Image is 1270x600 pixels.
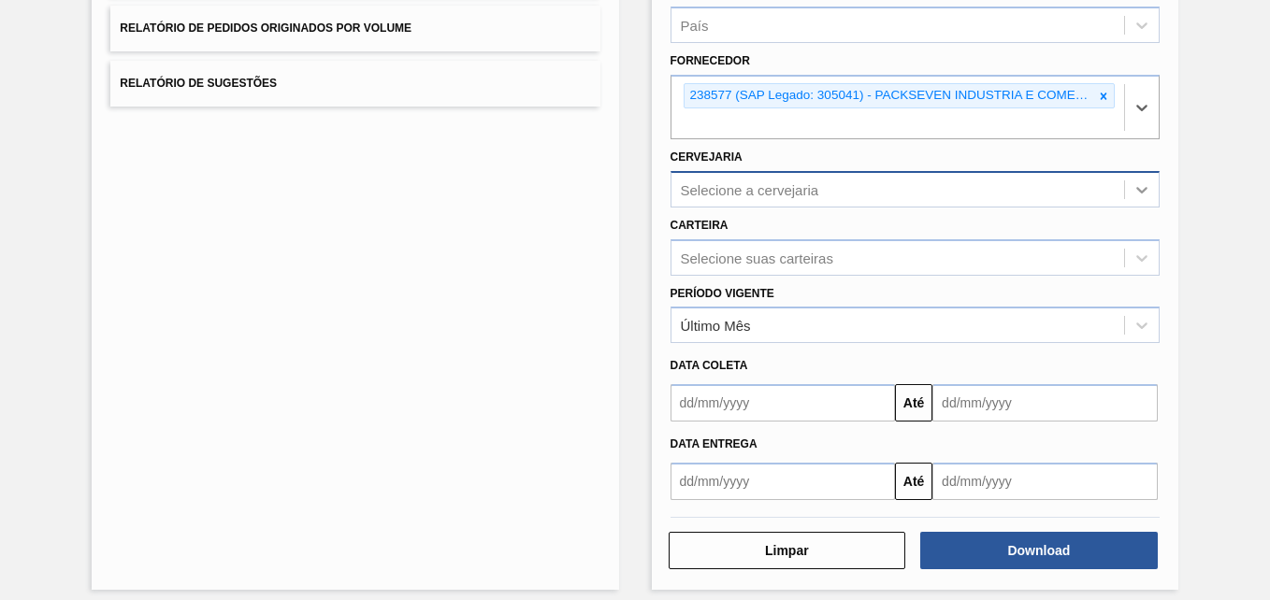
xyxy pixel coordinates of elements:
[932,384,1158,421] input: dd/mm/yyyy
[671,219,729,232] label: Carteira
[671,287,774,300] label: Período Vigente
[671,437,758,450] span: Data entrega
[671,359,748,372] span: Data coleta
[895,463,932,500] button: Até
[671,54,750,67] label: Fornecedor
[671,463,896,500] input: dd/mm/yyyy
[681,250,833,265] div: Selecione suas carteiras
[110,61,599,107] button: Relatório de Sugestões
[120,21,411,35] span: Relatório de Pedidos Originados por Volume
[681,18,709,34] div: País
[681,318,751,334] div: Último Mês
[671,150,743,164] label: Cervejaria
[685,84,1093,107] div: 238577 (SAP Legado: 305041) - PACKSEVEN INDUSTRIA E COMERCIO LTDA
[671,384,896,421] input: dd/mm/yyyy
[669,532,906,569] button: Limpar
[895,384,932,421] button: Até
[120,77,277,90] span: Relatório de Sugestões
[681,181,819,197] div: Selecione a cervejaria
[932,463,1158,500] input: dd/mm/yyyy
[920,532,1158,569] button: Download
[110,6,599,51] button: Relatório de Pedidos Originados por Volume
